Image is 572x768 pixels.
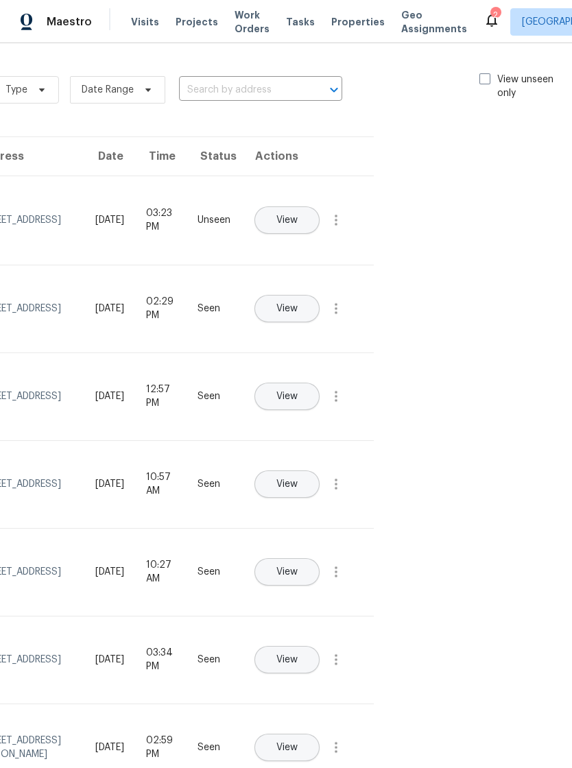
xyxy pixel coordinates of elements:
[198,213,230,227] div: Unseen
[5,83,27,97] span: Type
[146,646,176,673] div: 03:34 PM
[95,477,124,491] div: [DATE]
[187,137,241,176] th: Status
[95,653,124,667] div: [DATE]
[254,295,320,322] button: View
[254,734,320,761] button: View
[95,741,124,754] div: [DATE]
[324,80,344,99] button: Open
[95,565,124,579] div: [DATE]
[146,383,176,410] div: 12:57 PM
[401,8,467,36] span: Geo Assignments
[131,15,159,29] span: Visits
[254,383,320,410] button: View
[198,477,230,491] div: Seen
[198,653,230,667] div: Seen
[198,741,230,754] div: Seen
[146,206,176,234] div: 03:23 PM
[95,213,124,227] div: [DATE]
[331,15,385,29] span: Properties
[276,655,298,665] span: View
[82,83,134,97] span: Date Range
[176,15,218,29] span: Projects
[146,295,176,322] div: 02:29 PM
[235,8,270,36] span: Work Orders
[241,137,374,176] th: Actions
[276,215,298,226] span: View
[254,206,320,234] button: View
[95,389,124,403] div: [DATE]
[198,565,230,579] div: Seen
[254,646,320,673] button: View
[146,470,176,498] div: 10:57 AM
[276,304,298,314] span: View
[146,734,176,761] div: 02:59 PM
[146,558,176,586] div: 10:27 AM
[490,8,500,22] div: 2
[276,479,298,490] span: View
[179,80,304,101] input: Search by address
[198,302,230,315] div: Seen
[84,137,135,176] th: Date
[286,17,315,27] span: Tasks
[276,743,298,753] span: View
[135,137,187,176] th: Time
[254,558,320,586] button: View
[198,389,230,403] div: Seen
[276,392,298,402] span: View
[254,470,320,498] button: View
[95,302,124,315] div: [DATE]
[47,15,92,29] span: Maestro
[276,567,298,577] span: View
